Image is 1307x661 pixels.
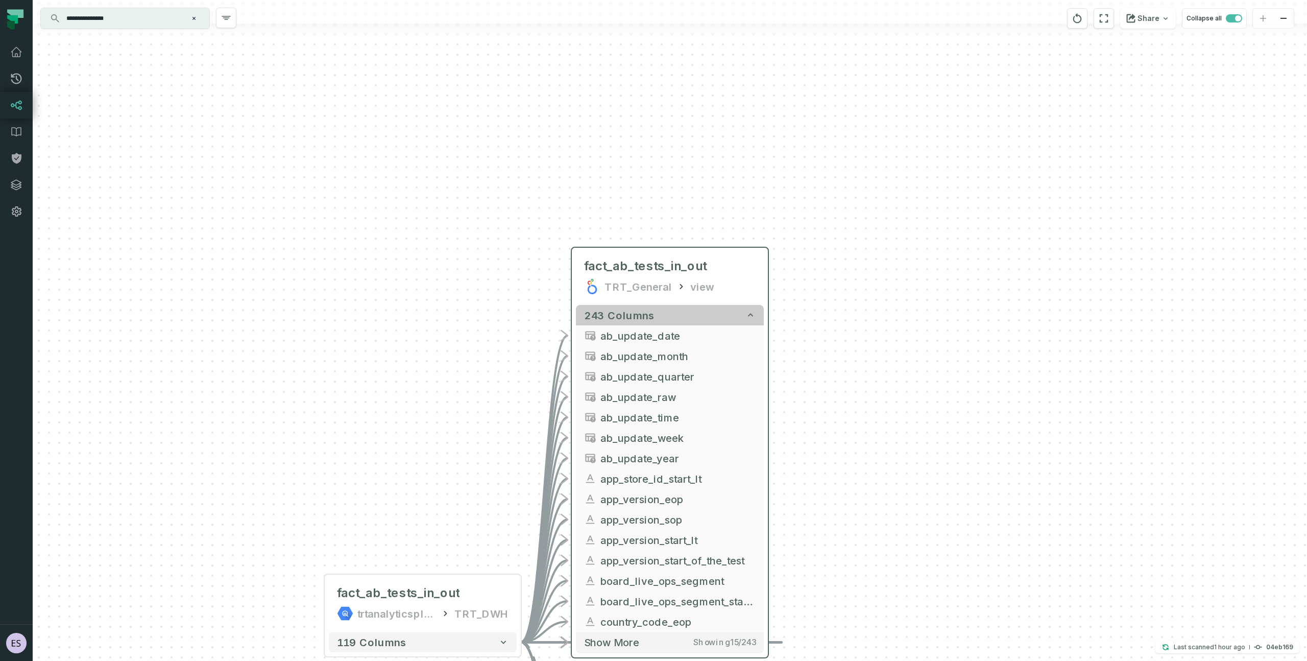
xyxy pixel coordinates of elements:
[576,509,764,530] button: app_version_sop
[521,581,568,642] g: Edge from af01defed4c410529a43bcf72d1f3df3 to 48ff88153e5f7fe4b9a505bcea038db7
[584,391,596,403] span: type unknown
[521,397,568,642] g: Edge from af01defed4c410529a43bcf72d1f3df3 to 48ff88153e5f7fe4b9a505bcea038db7
[6,633,27,653] img: avatar of Eran Sherf
[600,430,756,445] span: ab_update_week
[1214,643,1245,651] relative-time: Aug 13, 2025, 3:49 PM GMT+3
[576,550,764,571] button: app_version_start_of_the_test
[1273,9,1294,29] button: zoom out
[1120,8,1176,29] button: Share
[600,532,756,548] span: app_version_start_lt
[576,325,764,346] button: ab_update_date
[521,499,568,642] g: Edge from af01defed4c410529a43bcf72d1f3df3 to 48ff88153e5f7fe4b9a505bcea038db7
[584,636,639,649] span: Show more
[600,410,756,425] span: ab_update_time
[600,491,756,507] span: app_version_eop
[600,348,756,364] span: ab_update_month
[584,473,596,485] span: string
[576,387,764,407] button: ab_update_raw
[600,471,756,486] span: app_store_id_start_lt
[600,369,756,384] span: ab_update_quarter
[576,611,764,632] button: country_code_eop
[576,571,764,591] button: board_live_ops_segment
[600,451,756,466] span: ab_update_year
[576,407,764,428] button: ab_update_time
[576,591,764,611] button: board_live_ops_segment_start_of_the_test
[600,512,756,527] span: app_version_sop
[584,616,596,628] span: string
[584,329,596,342] span: type unknown
[1174,642,1245,652] p: Last scanned
[584,554,596,566] span: string
[693,638,756,648] span: Showing 15 / 243
[584,309,655,321] span: 243 columns
[1182,8,1247,29] button: Collapse all
[576,489,764,509] button: app_version_eop
[357,605,436,622] div: trtanalyticsplatform
[584,452,596,464] span: type unknown
[521,458,568,642] g: Edge from af01defed4c410529a43bcf72d1f3df3 to 48ff88153e5f7fe4b9a505bcea038db7
[576,428,764,448] button: ab_update_week
[337,636,406,648] span: 119 columns
[521,417,568,642] g: Edge from af01defed4c410529a43bcf72d1f3df3 to 48ff88153e5f7fe4b9a505bcea038db7
[600,553,756,568] span: app_version_start_of_the_test
[584,411,596,423] span: type unknown
[600,594,756,609] span: board_live_ops_segment_start_of_the_test
[584,350,596,362] span: type unknown
[521,336,568,642] g: Edge from af01defed4c410529a43bcf72d1f3df3 to 48ff88153e5f7fe4b9a505bcea038db7
[576,468,764,489] button: app_store_id_start_lt
[521,438,568,642] g: Edge from af01defed4c410529a43bcf72d1f3df3 to 48ff88153e5f7fe4b9a505bcea038db7
[576,632,764,653] button: Show moreShowing15/243
[584,534,596,546] span: string
[521,601,568,642] g: Edge from af01defed4c410529a43bcf72d1f3df3 to 48ff88153e5f7fe4b9a505bcea038db7
[600,614,756,629] span: country_code_eop
[584,493,596,505] span: string
[584,370,596,383] span: type unknown
[1155,641,1299,653] button: Last scanned[DATE] 3:49:01 PM04eb169
[454,605,509,622] div: TRT_DWH
[690,278,714,295] div: view
[521,479,568,642] g: Edge from af01defed4c410529a43bcf72d1f3df3 to 48ff88153e5f7fe4b9a505bcea038db7
[584,595,596,607] span: string
[584,258,707,274] span: fact_ab_tests_in_out
[600,573,756,588] span: board_live_ops_segment
[189,13,199,23] button: Clear search query
[584,575,596,587] span: string
[604,278,672,295] div: TRT_General
[521,520,568,642] g: Edge from af01defed4c410529a43bcf72d1f3df3 to 48ff88153e5f7fe4b9a505bcea038db7
[521,540,568,642] g: Edge from af01defed4c410529a43bcf72d1f3df3 to 48ff88153e5f7fe4b9a505bcea038db7
[576,346,764,366] button: ab_update_month
[584,513,596,526] span: string
[576,448,764,468] button: ab_update_year
[521,622,568,642] g: Edge from af01defed4c410529a43bcf72d1f3df3 to 48ff88153e5f7fe4b9a505bcea038db7
[584,432,596,444] span: type unknown
[521,560,568,642] g: Edge from af01defed4c410529a43bcf72d1f3df3 to 48ff88153e5f7fe4b9a505bcea038db7
[576,530,764,550] button: app_version_start_lt
[600,389,756,405] span: ab_update_raw
[600,328,756,343] span: ab_update_date
[337,585,459,601] div: fact_ab_tests_in_out
[1266,644,1293,650] h4: 04eb169
[576,366,764,387] button: ab_update_quarter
